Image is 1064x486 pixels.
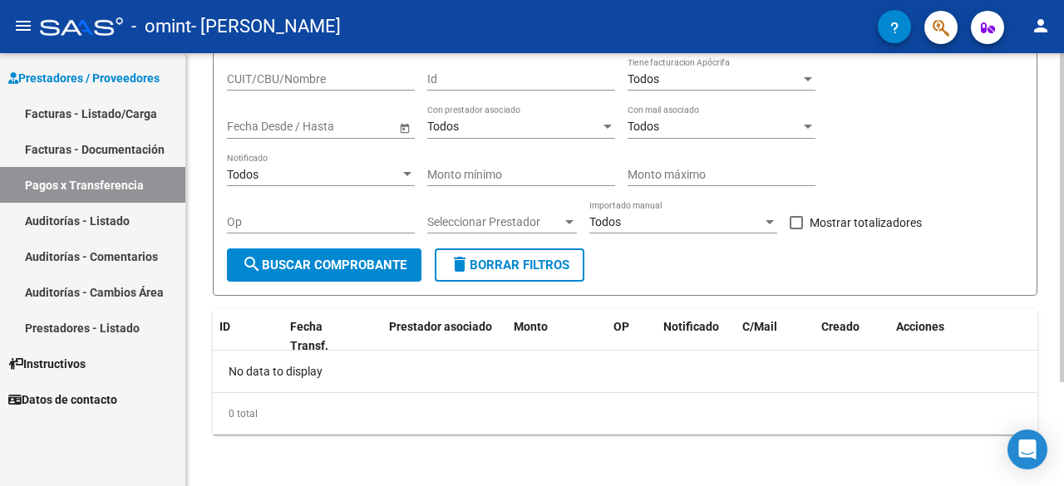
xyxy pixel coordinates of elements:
[607,309,657,364] datatable-header-cell: OP
[815,309,889,364] datatable-header-cell: Creado
[628,72,659,86] span: Todos
[889,309,1039,364] datatable-header-cell: Acciones
[290,320,328,352] span: Fecha Transf.
[213,351,1037,392] div: No data to display
[450,254,470,274] mat-icon: delete
[435,248,584,282] button: Borrar Filtros
[450,258,569,272] span: Borrar Filtros
[382,309,507,364] datatable-header-cell: Prestador asociado
[191,8,341,45] span: - [PERSON_NAME]
[507,309,607,364] datatable-header-cell: Monto
[663,320,719,333] span: Notificado
[213,309,283,364] datatable-header-cell: ID
[213,393,1037,434] div: 0 total
[396,119,413,136] button: Open calendar
[13,16,33,36] mat-icon: menu
[389,320,492,333] span: Prestador asociado
[589,215,621,228] span: Todos
[628,120,659,133] span: Todos
[514,320,548,333] span: Monto
[896,320,944,333] span: Acciones
[657,309,736,364] datatable-header-cell: Notificado
[736,309,815,364] datatable-header-cell: C/Mail
[8,390,117,409] span: Datos de contacto
[821,320,860,333] span: Creado
[810,213,922,233] span: Mostrar totalizadores
[131,8,191,45] span: - omint
[219,320,230,333] span: ID
[293,120,374,134] input: End date
[8,69,160,87] span: Prestadores / Proveedores
[742,320,777,333] span: C/Mail
[8,355,86,373] span: Instructivos
[427,215,562,229] span: Seleccionar Prestador
[242,254,262,274] mat-icon: search
[427,120,459,133] span: Todos
[227,120,278,134] input: Start date
[613,320,629,333] span: OP
[283,309,358,364] datatable-header-cell: Fecha Transf.
[1007,430,1047,469] div: Open Intercom Messenger
[227,248,421,282] button: Buscar Comprobante
[242,258,406,272] span: Buscar Comprobante
[1031,16,1051,36] mat-icon: person
[227,168,259,181] span: Todos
